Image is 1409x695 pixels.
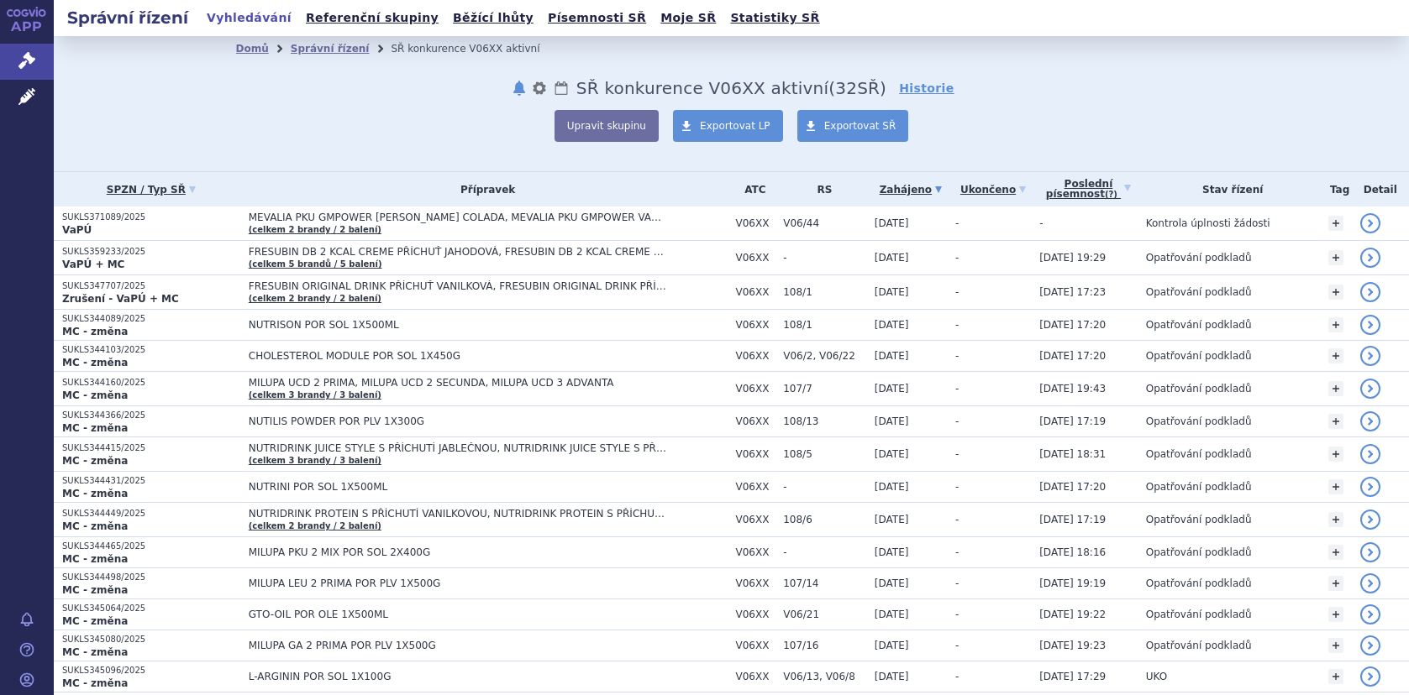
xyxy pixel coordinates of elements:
a: + [1328,250,1343,265]
span: FRESUBIN ORIGINAL DRINK PŘÍCHUŤ VANILKOVÁ, FRESUBIN ORIGINAL DRINK PŘÍCHUŤ ČOKOLÁDOVÁ [249,280,669,292]
span: Opatřování podkladů [1146,577,1252,589]
a: + [1328,414,1343,429]
strong: Zrušení - VaPÚ + MC [62,293,179,305]
a: + [1328,576,1343,591]
strong: MC - změna [62,677,128,689]
strong: MC - změna [62,615,128,627]
span: NUTRIDRINK JUICE STYLE S PŘÍCHUTÍ JABLEČNOU, NUTRIDRINK JUICE STYLE S PŘÍCHUTÍ JAHODOVOU, NUTRIDR... [249,442,669,454]
strong: MC - změna [62,553,128,565]
span: V06XX [735,609,775,620]
span: [DATE] [875,252,909,264]
p: SUKLS344103/2025 [62,344,240,356]
strong: MC - změna [62,584,128,596]
p: SUKLS371089/2025 [62,212,240,223]
span: V06XX [735,514,775,525]
a: + [1328,638,1343,653]
span: 108/1 [783,319,866,331]
span: 107/7 [783,383,866,395]
th: Stav řízení [1138,172,1320,206]
a: Písemnosti SŘ [543,7,651,29]
span: [DATE] 18:16 [1039,546,1106,558]
span: 108/5 [783,448,866,460]
a: Referenční skupiny [301,7,444,29]
span: V06XX [735,577,775,589]
span: NUTRIDRINK PROTEIN S PŘÍCHUTÍ VANILKOVOU, NUTRIDRINK PROTEIN S PŘÍCHUTÍ ČOKOLÁDOVOU [249,508,669,520]
span: Opatřování podkladů [1146,514,1252,525]
span: - [955,319,959,331]
button: notifikace [511,78,528,98]
a: detail [1360,379,1380,399]
p: SUKLS344498/2025 [62,572,240,583]
a: Exportovat LP [673,110,783,142]
p: SUKLS347707/2025 [62,280,240,292]
span: - [955,514,959,525]
a: + [1328,545,1343,560]
span: V06/13, V06/8 [783,671,866,682]
a: detail [1360,346,1380,366]
span: Opatřování podkladů [1146,286,1252,298]
a: detail [1360,282,1380,302]
p: SUKLS344431/2025 [62,475,240,487]
a: detail [1360,315,1380,335]
span: ( SŘ) [828,78,886,98]
span: MILUPA UCD 2 PRIMA, MILUPA UCD 2 SECUNDA, MILUPA UCD 3 ADVANTA [249,377,669,389]
a: Zahájeno [875,178,947,201]
span: Opatřování podkladů [1146,481,1252,493]
span: V06/44 [783,217,866,229]
abbr: (?) [1105,190,1117,200]
strong: MC - změna [62,326,128,337]
a: + [1328,317,1343,332]
p: SUKLS345064/2025 [62,603,240,614]
a: Vyhledávání [202,7,297,29]
span: [DATE] 19:29 [1039,252,1106,264]
strong: VaPÚ + MC [62,259,124,270]
span: V06XX [735,640,775,651]
span: V06/21 [783,609,866,620]
span: CHOLESTEROL MODULE POR SOL 1X450G [249,350,669,362]
span: [DATE] [875,448,909,460]
span: Opatřování podkladů [1146,252,1252,264]
span: NUTILIS POWDER POR PLV 1X300G [249,415,669,427]
span: [DATE] 18:31 [1039,448,1106,460]
span: [DATE] 17:20 [1039,350,1106,362]
span: L-ARGININ POR SOL 1X100G [249,671,669,682]
span: V06XX [735,546,775,558]
span: V06XX [735,415,775,427]
span: Opatřování podkladů [1146,448,1252,460]
span: [DATE] 17:19 [1039,514,1106,525]
strong: MC - změna [62,357,128,368]
th: Detail [1352,172,1409,206]
span: [DATE] [875,286,909,298]
span: V06XX [735,319,775,331]
span: [DATE] [875,217,909,229]
a: SPZN / Typ SŘ [62,178,240,201]
span: [DATE] [875,609,909,620]
a: Běžící lhůty [448,7,539,29]
span: - [955,383,959,395]
span: [DATE] [875,671,909,682]
span: Exportovat LP [700,120,770,132]
span: 107/14 [783,577,866,589]
span: [DATE] 19:43 [1039,383,1106,395]
span: V06XX [735,448,775,460]
strong: MC - změna [62,389,128,401]
strong: MC - změna [62,520,128,532]
span: - [955,448,959,460]
span: - [955,546,959,558]
a: detail [1360,248,1380,268]
th: Přípravek [240,172,728,206]
span: [DATE] [875,514,909,525]
span: - [955,481,959,493]
span: Kontrola úplnosti žádosti [1146,217,1270,229]
a: Domů [236,43,269,55]
a: Moje SŘ [655,7,721,29]
span: [DATE] [875,640,909,651]
a: (celkem 3 brandy / 3 balení) [249,456,381,465]
span: [DATE] 17:29 [1039,671,1106,682]
a: detail [1360,477,1380,497]
p: SUKLS345080/2025 [62,634,240,645]
a: detail [1360,573,1380,593]
p: SUKLS359233/2025 [62,246,240,258]
span: [DATE] [875,415,909,427]
a: (celkem 2 brandy / 2 balení) [249,225,381,234]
